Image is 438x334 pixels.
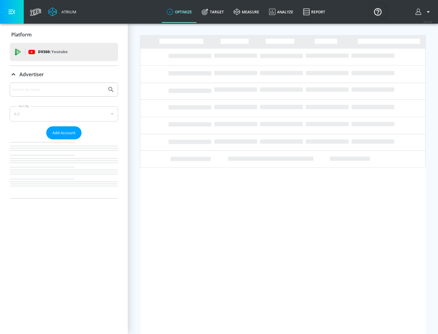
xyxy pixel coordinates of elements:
div: Platform [10,26,118,43]
button: Open Resource Center [369,3,386,20]
div: A-Z [10,106,118,121]
span: Add Account [52,129,75,136]
div: Advertiser [10,66,118,83]
a: Report [298,1,330,23]
a: measure [229,1,264,23]
a: Analyze [264,1,298,23]
p: DV360: [38,49,68,55]
span: v 4.19.0 [423,20,432,23]
label: Sort By [17,104,30,108]
button: Add Account [46,126,82,139]
a: Atrium [48,7,76,16]
div: Atrium [59,9,76,15]
a: Target [197,1,229,23]
nav: list of Advertiser [10,139,118,198]
p: Youtube [51,49,68,55]
div: DV360: Youtube [10,43,118,61]
div: Advertiser [10,83,118,198]
p: Advertiser [19,71,44,78]
input: Search by name [12,86,104,94]
a: optimize [162,1,197,23]
p: Platform [11,31,32,38]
